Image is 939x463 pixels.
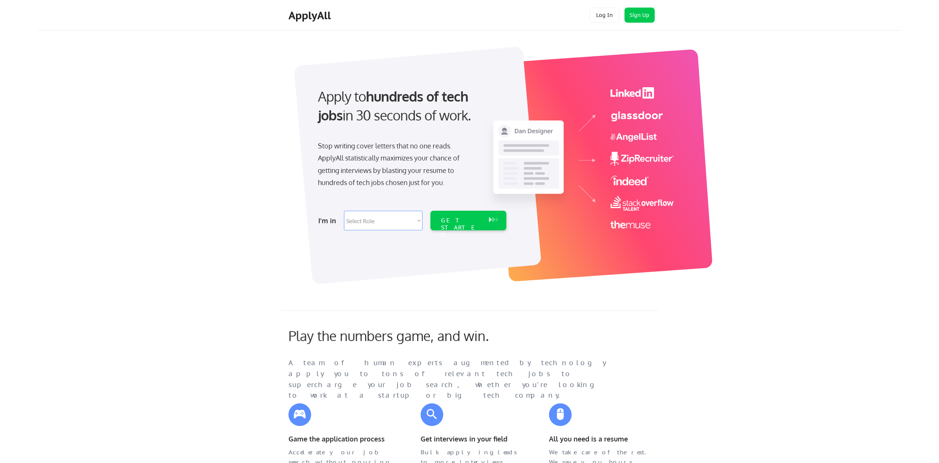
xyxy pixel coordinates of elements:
strong: hundreds of tech jobs [318,88,472,123]
div: I'm in [318,215,339,227]
div: ApplyAll [288,9,333,22]
div: All you need is a resume [549,434,651,444]
div: Play the numbers game, and win. [288,327,523,344]
button: Log In [589,8,620,23]
div: GET STARTED [441,217,481,239]
button: Sign Up [624,8,655,23]
div: Game the application process [288,434,390,444]
div: Apply to in 30 seconds of work. [318,87,503,125]
div: Stop writing cover letters that no one reads. ApplyAll statistically maximizes your chance of get... [318,140,473,189]
div: A team of human experts augmented by technology apply you to tons of relevant tech jobs to superc... [288,358,621,401]
div: Get interviews in your field [421,434,523,444]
